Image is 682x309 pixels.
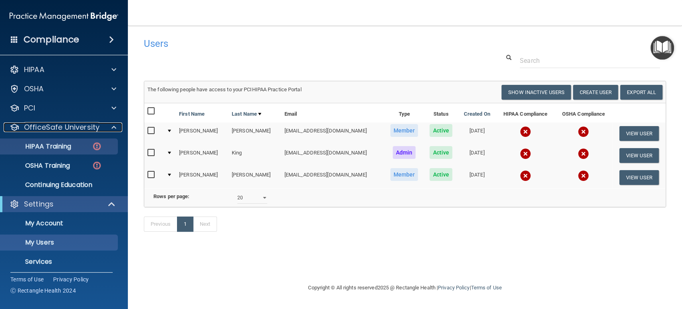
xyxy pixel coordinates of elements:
[92,141,102,151] img: danger-circle.6113f641.png
[193,217,217,232] a: Next
[144,38,443,49] h4: Users
[458,167,496,188] td: [DATE]
[573,85,618,100] button: Create User
[619,148,659,163] button: View User
[520,170,531,181] img: cross.ca9f0e7f.svg
[153,193,189,199] b: Rows per page:
[520,148,531,159] img: cross.ca9f0e7f.svg
[229,144,281,167] td: King
[53,275,89,283] a: Privacy Policy
[10,8,118,24] img: PMB logo
[259,275,551,301] div: Copyright © All rights reserved 2025 @ Rectangle Health | |
[10,65,116,74] a: HIPAA
[496,103,555,122] th: HIPAA Compliance
[555,103,612,122] th: OSHA Compliance
[229,167,281,188] td: [PERSON_NAME]
[5,239,114,247] p: My Users
[281,144,384,167] td: [EMAIL_ADDRESS][DOMAIN_NAME]
[458,144,496,167] td: [DATE]
[458,122,496,144] td: [DATE]
[176,122,229,144] td: [PERSON_NAME]
[393,146,416,159] span: Admin
[578,170,589,181] img: cross.ca9f0e7f.svg
[229,122,281,144] td: [PERSON_NAME]
[429,124,452,137] span: Active
[5,181,114,189] p: Continuing Education
[232,109,261,119] a: Last Name
[147,86,302,92] span: The following people have access to your PCIHIPAA Practice Portal
[520,126,531,137] img: cross.ca9f0e7f.svg
[5,258,114,266] p: Services
[424,103,457,122] th: Status
[281,167,384,188] td: [EMAIL_ADDRESS][DOMAIN_NAME]
[144,217,177,232] a: Previous
[24,65,44,74] p: HIPAA
[92,161,102,171] img: danger-circle.6113f641.png
[384,103,424,122] th: Type
[24,34,79,45] h4: Compliance
[176,167,229,188] td: [PERSON_NAME]
[24,122,99,132] p: OfficeSafe University
[390,168,418,181] span: Member
[5,219,114,227] p: My Account
[578,148,589,159] img: cross.ca9f0e7f.svg
[281,103,384,122] th: Email
[281,122,384,144] td: [EMAIL_ADDRESS][DOMAIN_NAME]
[10,199,116,209] a: Settings
[429,146,452,159] span: Active
[471,285,501,291] a: Terms of Use
[10,122,116,132] a: OfficeSafe University
[650,36,674,60] button: Open Resource Center
[10,275,44,283] a: Terms of Use
[438,285,469,291] a: Privacy Policy
[179,109,205,119] a: First Name
[5,142,71,150] p: HIPAA Training
[429,168,452,181] span: Active
[464,109,490,119] a: Created On
[520,53,660,68] input: Search
[10,287,76,295] span: Ⓒ Rectangle Health 2024
[501,85,571,100] button: Show Inactive Users
[24,84,44,94] p: OSHA
[177,217,193,232] a: 1
[578,126,589,137] img: cross.ca9f0e7f.svg
[619,170,659,185] button: View User
[24,103,35,113] p: PCI
[620,85,662,100] a: Export All
[619,126,659,141] button: View User
[10,84,116,94] a: OSHA
[390,124,418,137] span: Member
[176,144,229,167] td: [PERSON_NAME]
[10,103,116,113] a: PCI
[24,199,54,209] p: Settings
[5,162,70,170] p: OSHA Training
